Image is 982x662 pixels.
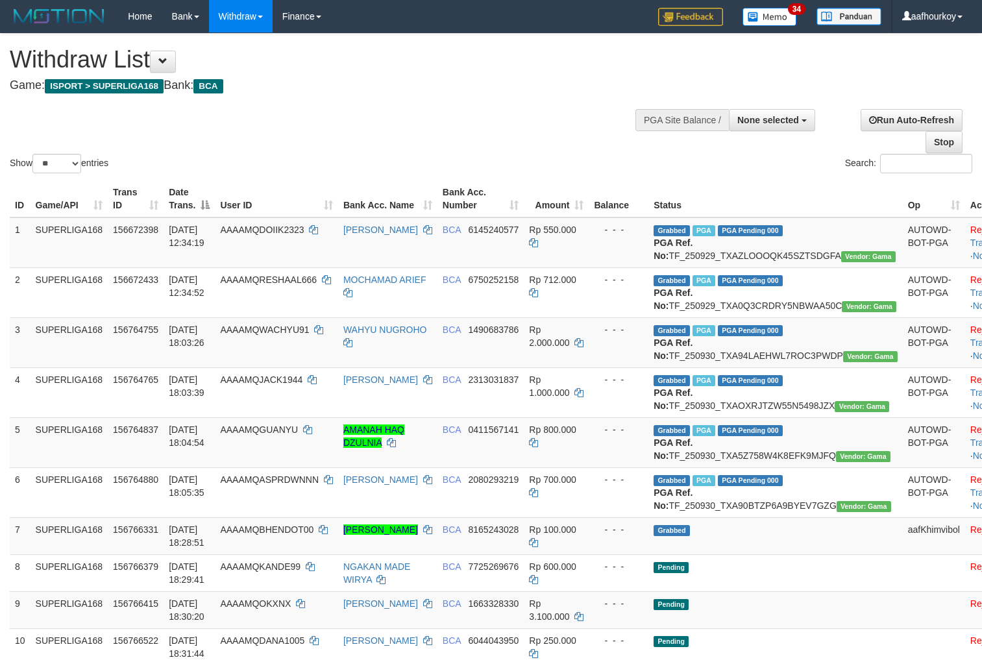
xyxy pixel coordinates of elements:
span: AAAAMQOKXNX [220,598,291,609]
span: [DATE] 18:05:35 [169,474,204,498]
th: Bank Acc. Name: activate to sort column ascending [338,180,437,217]
a: [PERSON_NAME] [343,598,418,609]
td: 1 [10,217,31,268]
span: PGA Pending [718,325,783,336]
span: ISPORT > SUPERLIGA168 [45,79,164,93]
th: Amount: activate to sort column ascending [524,180,589,217]
div: - - - [594,634,643,647]
td: SUPERLIGA168 [31,417,108,467]
span: Vendor URL: https://trx31.1velocity.biz [835,401,889,412]
span: Vendor URL: https://trx31.1velocity.biz [843,351,898,362]
span: Vendor URL: https://trx31.1velocity.biz [836,451,890,462]
span: BCA [443,474,461,485]
h1: Withdraw List [10,47,642,73]
span: AAAAMQDOIIK2323 [220,225,304,235]
a: WAHYU NUGROHO [343,325,427,335]
span: Rp 250.000 [529,635,576,646]
span: Rp 700.000 [529,474,576,485]
th: Game/API: activate to sort column ascending [31,180,108,217]
td: AUTOWD-BOT-PGA [903,467,965,517]
td: AUTOWD-BOT-PGA [903,417,965,467]
th: Op: activate to sort column ascending [903,180,965,217]
span: Copy 1663328330 to clipboard [468,598,519,609]
span: Marked by aafsoycanthlai [693,275,715,286]
span: 156672398 [113,225,158,235]
h4: Game: Bank: [10,79,642,92]
td: 2 [10,267,31,317]
span: Marked by aafsoycanthlai [693,325,715,336]
div: - - - [594,560,643,573]
span: Grabbed [654,375,690,386]
div: - - - [594,223,643,236]
a: Run Auto-Refresh [861,109,963,131]
span: BCA [443,424,461,435]
span: Pending [654,599,689,610]
span: 156766331 [113,524,158,535]
div: - - - [594,473,643,486]
td: TF_250930_TXAOXRJTZW55N5498JZX [648,367,903,417]
span: Copy 0411567141 to clipboard [468,424,519,435]
span: [DATE] 18:03:39 [169,374,204,398]
span: AAAAMQASPRDWNNN [220,474,319,485]
td: TF_250930_TXA90BTZP6A9BYEV7GZG [648,467,903,517]
input: Search: [880,154,972,173]
span: [DATE] 18:03:26 [169,325,204,348]
span: [DATE] 12:34:19 [169,225,204,248]
span: AAAAMQKANDE99 [220,561,301,572]
span: BCA [443,325,461,335]
span: BCA [443,635,461,646]
a: MOCHAMAD ARIEF [343,275,426,285]
a: NGAKAN MADE WIRYA [343,561,410,585]
span: Grabbed [654,475,690,486]
td: SUPERLIGA168 [31,467,108,517]
img: MOTION_logo.png [10,6,108,26]
span: Rp 600.000 [529,561,576,572]
a: [PERSON_NAME] [343,225,418,235]
span: BCA [443,524,461,535]
span: Marked by aafsoycanthlai [693,225,715,236]
span: BCA [443,275,461,285]
span: Vendor URL: https://trx31.1velocity.biz [837,501,891,512]
span: AAAAMQWACHYU91 [220,325,309,335]
span: BCA [443,598,461,609]
span: 156764755 [113,325,158,335]
td: SUPERLIGA168 [31,217,108,268]
span: [DATE] 18:31:44 [169,635,204,659]
span: 156766522 [113,635,158,646]
span: Rp 800.000 [529,424,576,435]
span: BCA [193,79,223,93]
div: PGA Site Balance / [635,109,729,131]
td: 4 [10,367,31,417]
span: BCA [443,561,461,572]
td: aafKhimvibol [903,517,965,554]
span: 156766415 [113,598,158,609]
a: [PERSON_NAME] [343,635,418,646]
th: Status [648,180,903,217]
th: Date Trans.: activate to sort column descending [164,180,215,217]
span: 156764837 [113,424,158,435]
span: BCA [443,374,461,385]
div: - - - [594,373,643,386]
span: Copy 7725269676 to clipboard [468,561,519,572]
span: AAAAMQGUANYU [220,424,298,435]
span: Rp 3.100.000 [529,598,569,622]
span: Copy 6044043950 to clipboard [468,635,519,646]
span: Rp 712.000 [529,275,576,285]
b: PGA Ref. No: [654,288,693,311]
span: AAAAMQJACK1944 [220,374,302,385]
th: ID [10,180,31,217]
span: Rp 2.000.000 [529,325,569,348]
td: 9 [10,591,31,628]
td: SUPERLIGA168 [31,517,108,554]
th: Trans ID: activate to sort column ascending [108,180,164,217]
b: PGA Ref. No: [654,437,693,461]
div: - - - [594,273,643,286]
div: - - - [594,423,643,436]
td: SUPERLIGA168 [31,317,108,367]
span: BCA [443,225,461,235]
span: PGA Pending [718,225,783,236]
span: AAAAMQBHENDOT00 [220,524,313,535]
span: 34 [788,3,805,15]
div: - - - [594,597,643,610]
span: 156672433 [113,275,158,285]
